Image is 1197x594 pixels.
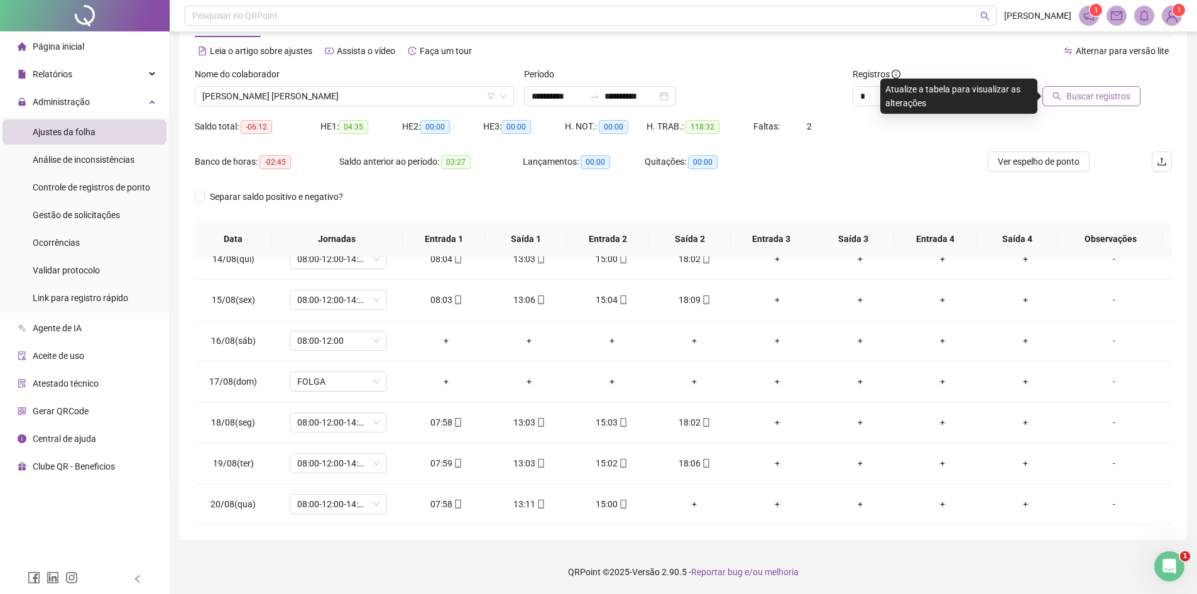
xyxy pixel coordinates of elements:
[18,407,26,415] span: qrcode
[498,293,560,307] div: 13:06
[746,334,809,348] div: +
[589,91,599,101] span: to
[911,293,974,307] div: +
[212,295,255,305] span: 15/08(sex)
[33,265,100,275] span: Validar protocolo
[618,418,628,427] span: mobile
[500,92,507,100] span: down
[415,375,478,388] div: +
[33,127,96,137] span: Ajustes da folha
[415,456,478,470] div: 07:59
[211,336,256,346] span: 16/08(sáb)
[415,334,478,348] div: +
[1172,4,1185,16] sup: Atualize o seu contato no menu Meus Dados
[198,47,207,55] span: file-text
[498,375,560,388] div: +
[18,97,26,106] span: lock
[829,375,892,388] div: +
[33,434,96,444] span: Central de ajuda
[1077,252,1151,266] div: -
[523,155,645,169] div: Lançamentos:
[1154,551,1184,581] iframe: Intercom live chat
[647,119,753,134] div: H. TRAB.:
[829,252,892,266] div: +
[260,155,291,169] span: -02:45
[892,70,900,79] span: info-circle
[46,571,59,584] span: linkedin
[402,119,484,134] div: HE 2:
[701,418,711,427] span: mobile
[415,293,478,307] div: 08:03
[195,67,288,81] label: Nome do colaborador
[271,222,403,256] th: Jornadas
[1066,89,1130,103] span: Buscar registros
[210,46,312,56] span: Leia o artigo sobre ajustes
[688,155,718,169] span: 00:00
[581,252,643,266] div: 15:00
[664,415,726,429] div: 18:02
[18,70,26,79] span: file
[581,456,643,470] div: 15:02
[18,379,26,388] span: solution
[911,497,974,511] div: +
[994,415,1057,429] div: +
[994,293,1057,307] div: +
[829,456,892,470] div: +
[297,372,380,391] span: FOLGA
[994,252,1057,266] div: +
[195,155,339,169] div: Banco de horas:
[524,67,562,81] label: Período
[209,377,257,387] span: 17/08(dom)
[581,497,643,511] div: 15:00
[1090,4,1102,16] sup: 1
[297,495,380,514] span: 08:00-12:00-14:00-18:00
[1083,10,1095,21] span: notification
[1077,334,1151,348] div: -
[297,413,380,432] span: 08:00-12:00-14:00-18:00
[452,459,462,468] span: mobile
[403,222,484,256] th: Entrada 1
[894,222,976,256] th: Entrada 4
[664,497,726,511] div: +
[998,155,1079,168] span: Ver espelho de ponto
[1157,157,1167,167] span: upload
[297,454,380,473] span: 08:00-12:00-14:00-18:00
[535,500,545,509] span: mobile
[753,121,782,131] span: Faltas:
[498,456,560,470] div: 13:03
[337,46,395,56] span: Assista o vídeo
[618,459,628,468] span: mobile
[618,295,628,304] span: mobile
[501,120,531,134] span: 00:00
[807,121,812,131] span: 2
[18,351,26,360] span: audit
[599,120,628,134] span: 00:00
[415,252,478,266] div: 08:04
[33,97,90,107] span: Administração
[241,120,272,134] span: -06:12
[853,67,900,81] span: Registros
[911,334,974,348] div: +
[664,334,726,348] div: +
[994,375,1057,388] div: +
[202,87,506,106] span: ROMULO GABRIEL DE SOUSA ARAGAO
[581,293,643,307] div: 15:04
[483,119,565,134] div: HE 3:
[339,155,523,169] div: Saldo anterior ao período:
[498,334,560,348] div: +
[33,238,80,248] span: Ocorrências
[880,79,1037,114] div: Atualize a tabela para visualizar as alterações
[33,378,99,388] span: Atestado técnico
[535,418,545,427] span: mobile
[1064,47,1073,55] span: swap
[829,497,892,511] div: +
[829,293,892,307] div: +
[618,255,628,263] span: mobile
[731,222,812,256] th: Entrada 3
[1177,6,1181,14] span: 1
[33,293,128,303] span: Link para registro rápido
[33,323,82,333] span: Agente de IA
[1162,6,1181,25] img: 76248
[170,550,1197,594] footer: QRPoint © 2025 - 2.90.5 -
[33,461,115,471] span: Clube QR - Beneficios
